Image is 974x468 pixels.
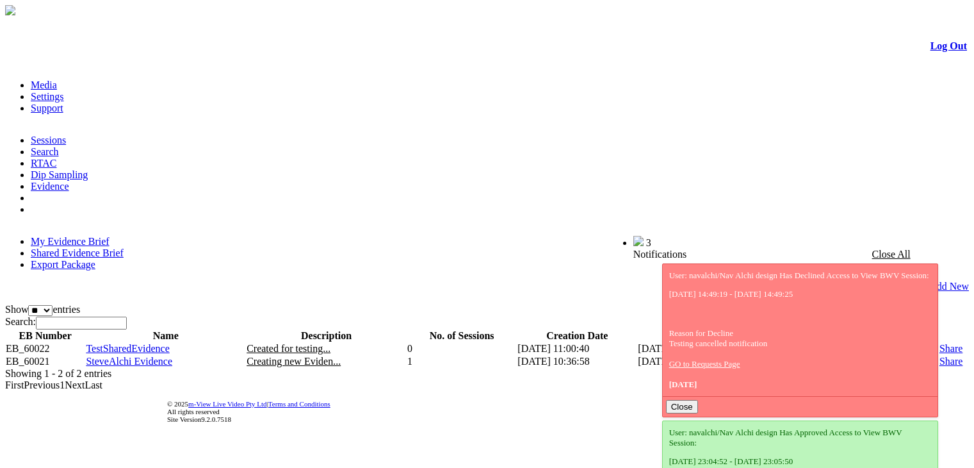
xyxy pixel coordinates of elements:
[5,330,85,342] th: EB Number: activate to sort column ascending
[930,40,967,51] a: Log Out
[85,330,246,342] th: Name: activate to sort column ascending
[669,289,931,299] p: [DATE] 14:49:19 - [DATE] 14:49:25
[60,393,111,430] img: DigiCert Secured Site Seal
[31,236,110,247] a: My Evidence Brief
[872,249,911,260] a: Close All
[666,400,698,414] button: Close
[31,158,56,169] a: RTAC
[28,305,53,316] select: Showentries
[5,5,15,15] img: arrow-3.png
[646,237,651,248] span: 3
[5,342,85,355] td: EB_60022
[633,249,942,260] div: Notifications
[669,380,697,389] span: [DATE]
[5,316,127,327] label: Search:
[86,343,169,354] a: TestSharedEvidence
[201,415,231,423] span: 9.2.0.7518
[31,103,63,113] a: Support
[31,169,88,180] a: Dip Sampling
[167,400,967,423] div: © 2025 | All rights reserved
[939,343,962,354] a: Share
[5,304,80,315] label: Show entries
[167,415,967,423] div: Site Version
[31,79,57,90] a: Media
[31,247,124,258] a: Shared Evidence Brief
[669,359,740,369] a: GO to Requests Page
[5,355,85,368] td: EB_60021
[5,368,969,380] div: Showing 1 - 2 of 2 entries
[5,380,24,390] a: First
[633,236,644,246] img: bell25.png
[939,356,962,367] a: Share
[407,342,517,355] td: 0
[31,135,66,146] a: Sessions
[407,330,517,342] th: No. of Sessions: activate to sort column ascending
[31,146,59,157] a: Search
[188,400,267,408] a: m-View Live Video Pty Ltd
[430,237,608,246] span: Welcome, [PERSON_NAME] design (General User)
[31,181,69,192] a: Evidence
[85,380,102,390] a: Last
[86,356,172,367] a: SteveAlchi Evidence
[669,456,931,467] p: [DATE] 23:04:52 - [DATE] 23:05:50
[407,355,517,368] td: 1
[31,91,64,102] a: Settings
[36,317,127,330] input: Search:
[247,356,341,367] span: Creating new Eviden...
[60,380,65,390] a: 1
[31,259,95,270] a: Export Package
[246,330,407,342] th: Description: activate to sort column ascending
[24,380,60,390] a: Previous
[929,281,969,292] a: Add New
[669,271,931,390] div: User: navalchi/Nav Alchi design Has Declined Access to View BWV Session: Reason for Decline Testi...
[247,343,330,354] span: Created for testing...
[268,400,330,408] a: Terms and Conditions
[65,380,85,390] a: Next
